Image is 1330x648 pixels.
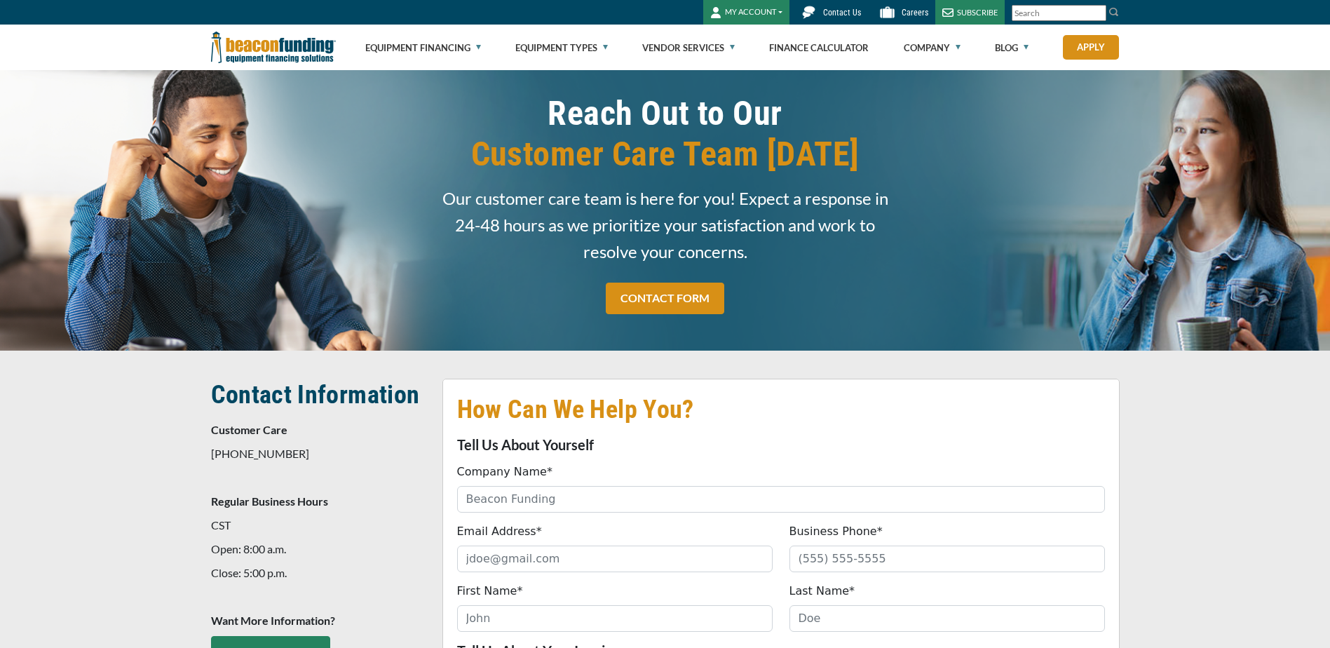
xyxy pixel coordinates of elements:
[1092,8,1103,19] a: Clear search text
[789,605,1105,632] input: Doe
[365,25,481,70] a: Equipment Financing
[442,134,888,175] span: Customer Care Team [DATE]
[211,423,287,436] strong: Customer Care
[642,25,735,70] a: Vendor Services
[1012,5,1106,21] input: Search
[789,546,1105,572] input: (555) 555-5555
[457,486,1105,513] input: Beacon Funding
[442,93,888,175] h1: Reach Out to Our
[211,379,426,411] h2: Contact Information
[457,605,773,632] input: John
[211,517,426,534] p: CST
[789,583,855,600] label: Last Name*
[211,565,426,581] p: Close: 5:00 p.m.
[902,8,928,18] span: Careers
[1108,6,1120,18] img: Search
[515,25,608,70] a: Equipment Types
[789,523,883,540] label: Business Phone*
[1063,35,1119,60] a: Apply
[457,583,523,600] label: First Name*
[457,393,1105,426] h2: How Can We Help You?
[442,185,888,265] span: Our customer care team is here for you! Expect a response in 24-48 hours as we prioritize your sa...
[606,283,724,314] a: CONTACT FORM
[457,436,1105,453] p: Tell Us About Yourself
[995,25,1029,70] a: Blog
[211,541,426,558] p: Open: 8:00 a.m.
[211,445,426,462] p: [PHONE_NUMBER]
[457,464,552,480] label: Company Name*
[769,25,869,70] a: Finance Calculator
[211,614,335,627] strong: Want More Information?
[457,523,542,540] label: Email Address*
[823,8,861,18] span: Contact Us
[211,25,336,70] img: Beacon Funding Corporation logo
[457,546,773,572] input: jdoe@gmail.com
[211,494,328,508] strong: Regular Business Hours
[904,25,961,70] a: Company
